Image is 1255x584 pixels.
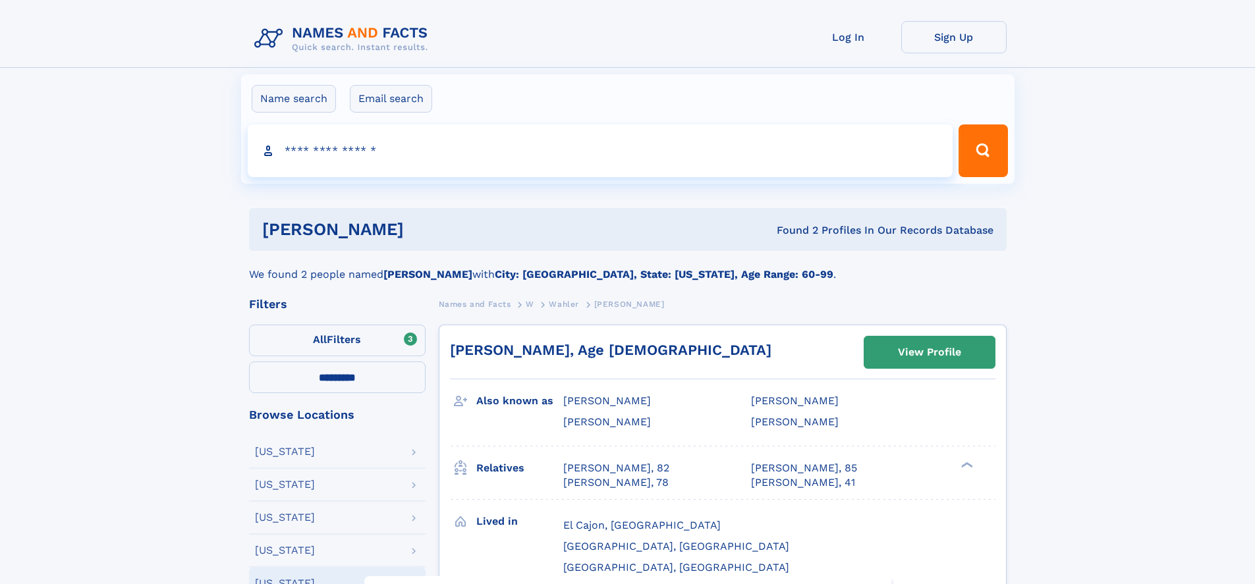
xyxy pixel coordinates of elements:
[252,85,336,113] label: Name search
[898,337,961,367] div: View Profile
[255,479,315,490] div: [US_STATE]
[958,460,974,469] div: ❯
[590,223,993,238] div: Found 2 Profiles In Our Records Database
[249,21,439,57] img: Logo Names and Facts
[549,300,579,309] span: Wahler
[549,296,579,312] a: Wahler
[796,21,901,53] a: Log In
[249,298,426,310] div: Filters
[563,394,651,407] span: [PERSON_NAME]
[495,268,833,280] b: City: [GEOGRAPHIC_DATA], State: [US_STATE], Age Range: 60-99
[563,475,669,490] a: [PERSON_NAME], 78
[751,415,839,428] span: [PERSON_NAME]
[476,510,563,533] h3: Lived in
[563,540,789,552] span: [GEOGRAPHIC_DATA], [GEOGRAPHIC_DATA]
[476,390,563,412] h3: Also known as
[249,409,426,421] div: Browse Locations
[594,300,665,309] span: [PERSON_NAME]
[249,325,426,356] label: Filters
[563,561,789,573] span: [GEOGRAPHIC_DATA], [GEOGRAPHIC_DATA]
[255,545,315,556] div: [US_STATE]
[450,342,771,358] a: [PERSON_NAME], Age [DEMOGRAPHIC_DATA]
[255,446,315,457] div: [US_STATE]
[526,296,534,312] a: W
[901,21,1007,53] a: Sign Up
[255,512,315,523] div: [US_STATE]
[526,300,534,309] span: W
[313,333,327,346] span: All
[350,85,432,113] label: Email search
[751,475,855,490] a: [PERSON_NAME], 41
[563,519,721,531] span: El Cajon, [GEOGRAPHIC_DATA]
[439,296,511,312] a: Names and Facts
[262,221,590,238] h1: [PERSON_NAME]
[248,124,953,177] input: search input
[864,336,995,368] a: View Profile
[249,251,1007,282] div: We found 2 people named with .
[563,461,669,475] a: [PERSON_NAME], 82
[751,461,857,475] a: [PERSON_NAME], 85
[476,457,563,479] h3: Relatives
[383,268,472,280] b: [PERSON_NAME]
[751,394,839,407] span: [PERSON_NAME]
[563,415,651,428] span: [PERSON_NAME]
[959,124,1007,177] button: Search Button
